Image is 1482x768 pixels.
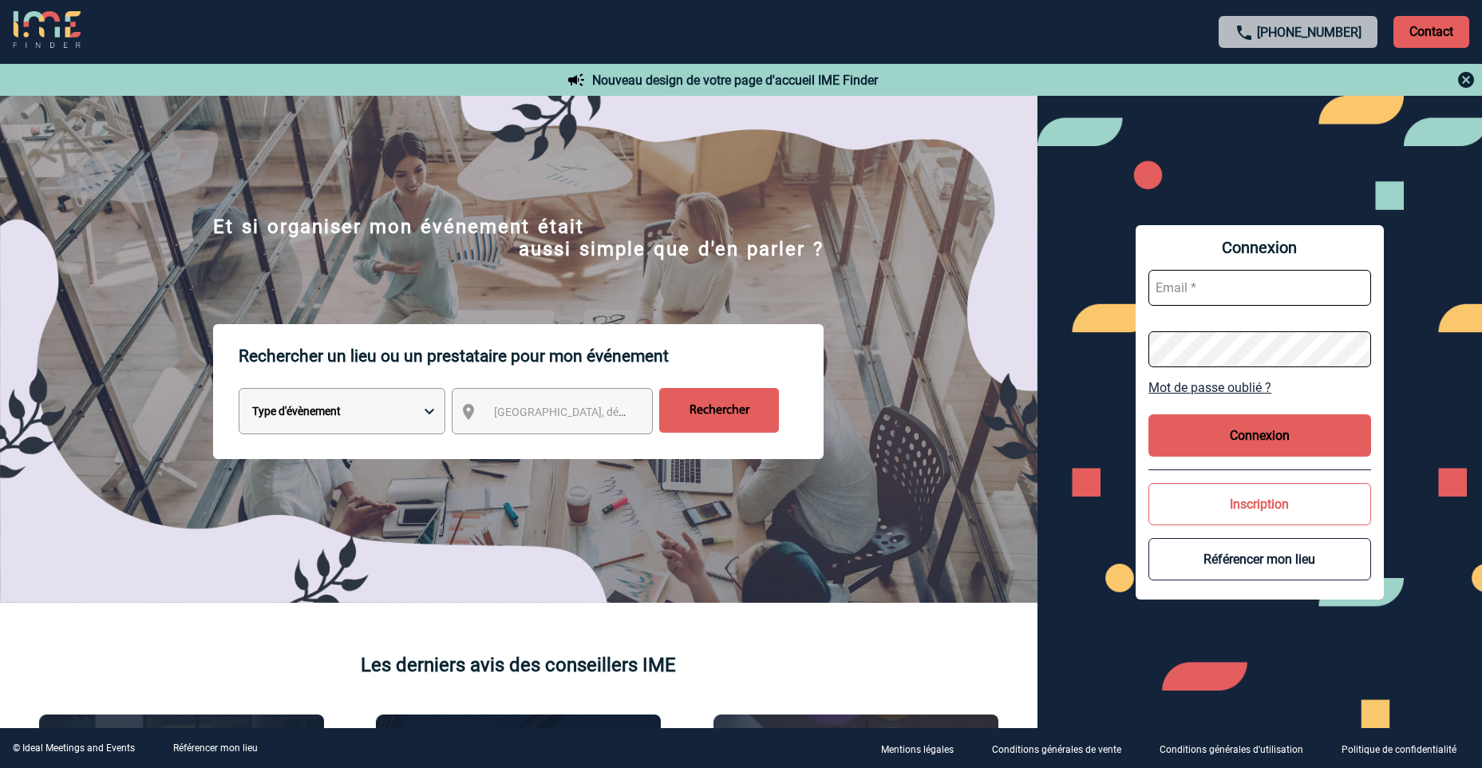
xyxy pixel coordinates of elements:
a: Conditions générales de vente [979,741,1147,756]
a: [PHONE_NUMBER] [1257,25,1361,40]
p: Politique de confidentialité [1342,744,1456,755]
button: Connexion [1148,414,1371,457]
a: Mot de passe oublié ? [1148,380,1371,395]
span: Connexion [1148,238,1371,257]
p: Conditions générales de vente [992,744,1121,755]
p: Rechercher un lieu ou un prestataire pour mon événement [239,324,824,388]
button: Référencer mon lieu [1148,538,1371,580]
p: Conditions générales d'utilisation [1160,744,1303,755]
div: © Ideal Meetings and Events [13,742,135,754]
p: Contact [1393,16,1469,48]
input: Email * [1148,270,1371,306]
img: call-24-px.png [1235,23,1254,42]
a: Politique de confidentialité [1329,741,1482,756]
span: [GEOGRAPHIC_DATA], département, région... [494,406,716,418]
a: Conditions générales d'utilisation [1147,741,1329,756]
a: Référencer mon lieu [173,742,258,754]
a: Mentions légales [868,741,979,756]
button: Inscription [1148,483,1371,525]
p: Mentions légales [881,744,954,755]
input: Rechercher [659,388,779,433]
